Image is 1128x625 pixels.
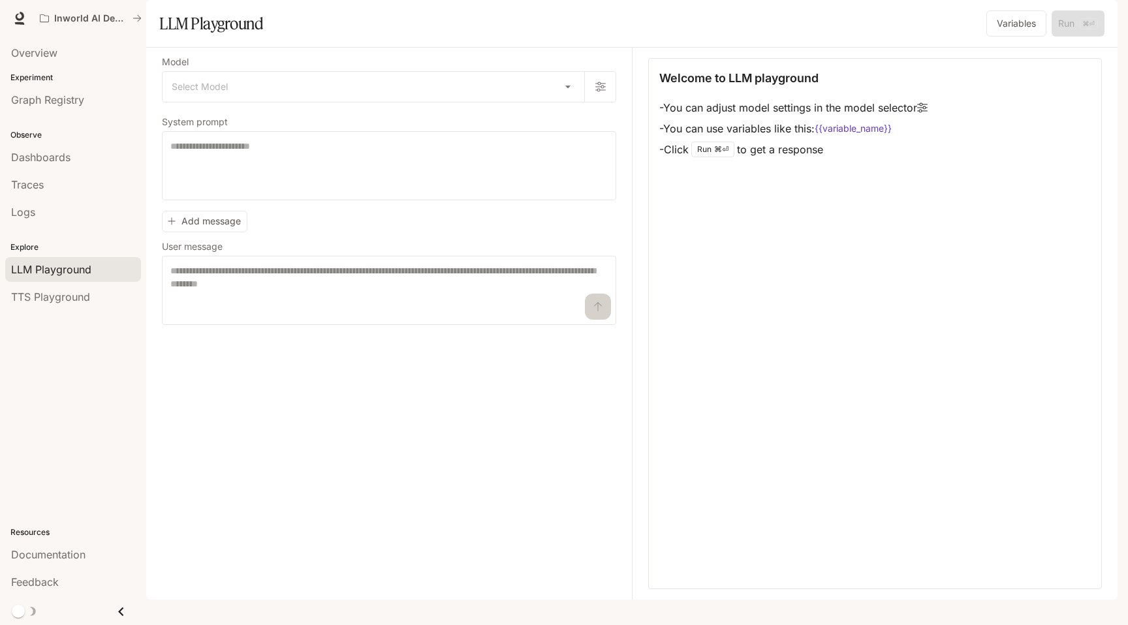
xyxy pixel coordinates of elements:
[162,117,228,127] p: System prompt
[815,122,892,135] code: {{variable_name}}
[659,69,819,87] p: Welcome to LLM playground
[691,142,734,157] div: Run
[659,139,928,160] li: - Click to get a response
[162,57,189,67] p: Model
[986,10,1046,37] button: Variables
[159,10,263,37] h1: LLM Playground
[659,97,928,118] li: - You can adjust model settings in the model selector
[162,242,223,251] p: User message
[714,145,728,153] p: ⌘⏎
[162,211,247,232] button: Add message
[34,5,148,31] button: All workspaces
[659,118,928,139] li: - You can use variables like this:
[172,80,228,93] span: Select Model
[54,13,127,24] p: Inworld AI Demos
[163,72,584,102] div: Select Model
